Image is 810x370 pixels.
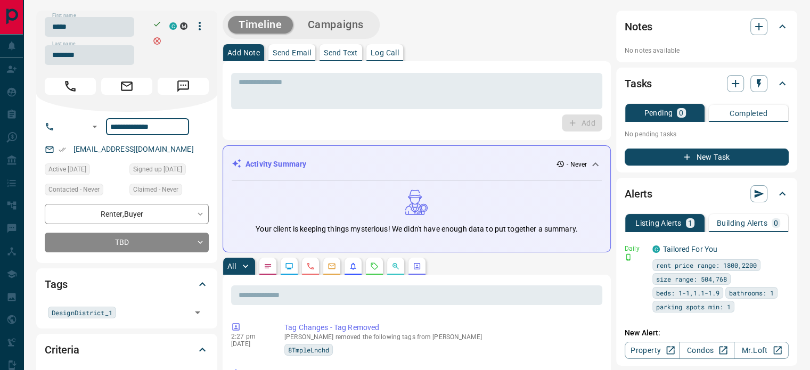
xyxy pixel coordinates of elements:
div: Alerts [625,181,789,207]
p: No notes available [625,46,789,55]
p: Tag Changes - Tag Removed [284,322,598,333]
button: Timeline [228,16,293,34]
p: 0 [774,219,778,227]
div: Renter , Buyer [45,204,209,224]
span: Claimed - Never [133,184,178,195]
h2: Notes [625,18,652,35]
p: Building Alerts [717,219,767,227]
p: Listing Alerts [635,219,682,227]
span: Active [DATE] [48,164,86,175]
button: Open [88,120,101,133]
svg: Agent Actions [413,262,421,270]
div: Activity Summary- Never [232,154,602,174]
svg: Push Notification Only [625,253,632,261]
p: Log Call [371,49,399,56]
span: 8TmpleLnchd [288,344,329,355]
span: rent price range: 1800,2200 [656,260,757,270]
div: TBD [45,233,209,252]
h2: Tags [45,276,67,293]
div: condos.ca [169,22,177,30]
svg: Lead Browsing Activity [285,262,293,270]
label: Last name [52,40,76,47]
p: No pending tasks [625,126,789,142]
div: Tags [45,272,209,297]
span: Signed up [DATE] [133,164,182,175]
div: Notes [625,14,789,39]
p: [DATE] [231,340,268,348]
p: Send Email [273,49,311,56]
p: New Alert: [625,327,789,339]
span: size range: 504,768 [656,274,727,284]
span: Message [158,78,209,95]
span: Call [45,78,96,95]
a: Condos [679,342,734,359]
span: beds: 1-1,1.1-1.9 [656,287,719,298]
h2: Tasks [625,75,652,92]
p: Daily [625,244,646,253]
p: - Never [567,160,587,169]
p: Send Text [324,49,358,56]
h2: Alerts [625,185,652,202]
svg: Requests [370,262,379,270]
button: Campaigns [297,16,374,34]
span: parking spots min: 1 [656,301,731,312]
p: Completed [730,110,767,117]
span: Email [101,78,152,95]
p: Add Note [227,49,260,56]
svg: Calls [306,262,315,270]
div: Sun Nov 21 2021 [45,163,124,178]
span: bathrooms: 1 [729,287,774,298]
button: Open [190,305,205,320]
a: Mr.Loft [734,342,789,359]
svg: Listing Alerts [349,262,357,270]
a: Tailored For You [663,245,717,253]
span: DesignDistrict_1 [52,307,112,318]
p: 1 [688,219,692,227]
p: Activity Summary [246,159,306,170]
a: [EMAIL_ADDRESS][DOMAIN_NAME] [73,145,194,153]
p: 0 [679,109,683,117]
button: New Task [625,149,789,166]
svg: Emails [328,262,336,270]
p: Your client is keeping things mysterious! We didn't have enough data to put together a summary. [256,224,577,235]
svg: Notes [264,262,272,270]
p: All [227,262,236,270]
span: Contacted - Never [48,184,100,195]
div: Mon Mar 18 2013 [129,163,209,178]
svg: Opportunities [391,262,400,270]
a: Property [625,342,680,359]
div: condos.ca [652,245,660,253]
div: mrloft.ca [180,22,187,30]
p: Pending [644,109,673,117]
label: First name [52,12,76,19]
p: [PERSON_NAME] removed the following tags from [PERSON_NAME] [284,333,598,341]
div: Criteria [45,337,209,363]
svg: Email Verified [59,146,66,153]
h2: Criteria [45,341,79,358]
p: 2:27 pm [231,333,268,340]
div: Tasks [625,71,789,96]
